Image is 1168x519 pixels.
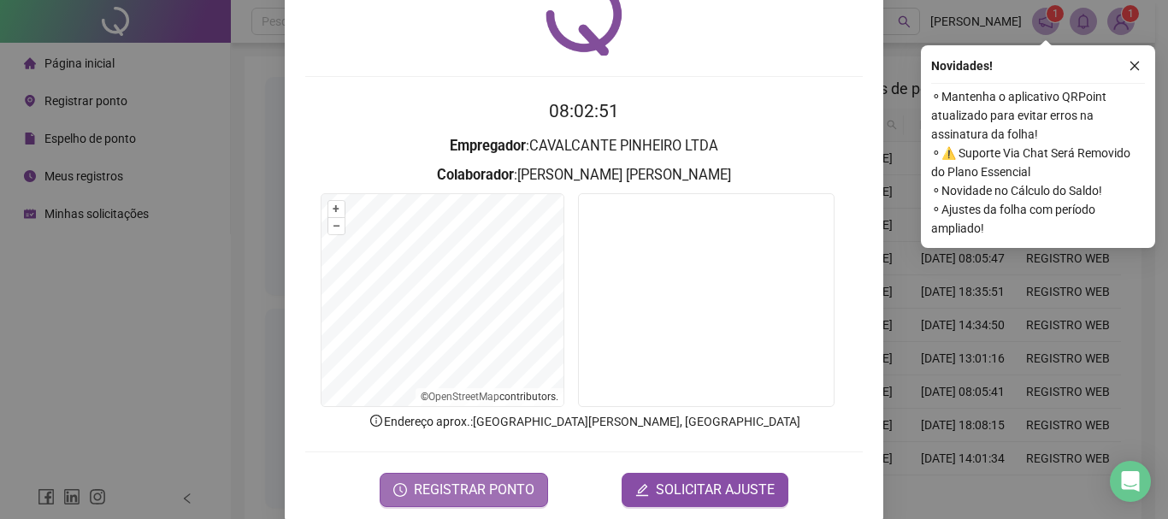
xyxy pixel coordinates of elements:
[414,480,534,500] span: REGISTRAR PONTO
[931,200,1145,238] span: ⚬ Ajustes da folha com período ampliado!
[437,167,514,183] strong: Colaborador
[931,181,1145,200] span: ⚬ Novidade no Cálculo do Saldo!
[450,138,526,154] strong: Empregador
[328,201,345,217] button: +
[369,413,384,428] span: info-circle
[635,483,649,497] span: edit
[305,135,863,157] h3: : CAVALCANTE PINHEIRO LTDA
[393,483,407,497] span: clock-circle
[931,144,1145,181] span: ⚬ ⚠️ Suporte Via Chat Será Removido do Plano Essencial
[931,87,1145,144] span: ⚬ Mantenha o aplicativo QRPoint atualizado para evitar erros na assinatura da folha!
[931,56,993,75] span: Novidades !
[428,391,499,403] a: OpenStreetMap
[549,101,619,121] time: 08:02:51
[656,480,775,500] span: SOLICITAR AJUSTE
[1110,461,1151,502] div: Open Intercom Messenger
[622,473,788,507] button: editSOLICITAR AJUSTE
[1129,60,1141,72] span: close
[305,164,863,186] h3: : [PERSON_NAME] [PERSON_NAME]
[380,473,548,507] button: REGISTRAR PONTO
[305,412,863,431] p: Endereço aprox. : [GEOGRAPHIC_DATA][PERSON_NAME], [GEOGRAPHIC_DATA]
[421,391,558,403] li: © contributors.
[328,218,345,234] button: –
